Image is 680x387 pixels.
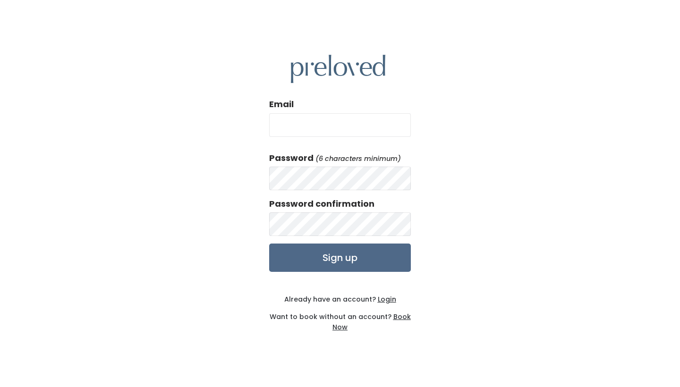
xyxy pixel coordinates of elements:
[315,154,401,163] em: (6 characters minimum)
[269,152,314,164] label: Password
[291,55,385,83] img: preloved logo
[269,294,411,304] div: Already have an account?
[269,198,374,210] label: Password confirmation
[269,244,411,272] input: Sign up
[376,294,396,304] a: Login
[332,312,411,331] a: Book Now
[378,294,396,304] u: Login
[269,98,294,110] label: Email
[269,304,411,332] div: Want to book without an account?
